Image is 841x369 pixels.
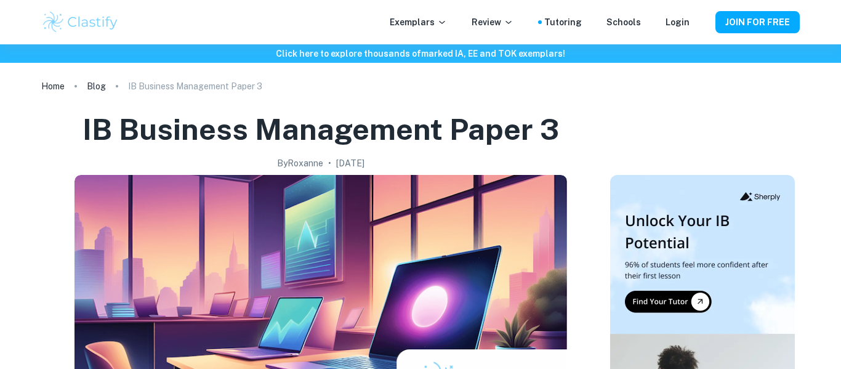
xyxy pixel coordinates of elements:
a: Tutoring [544,15,582,29]
h2: By Roxanne [277,156,323,170]
p: Review [472,15,513,29]
button: Help and Feedback [699,19,706,25]
p: Exemplars [390,15,447,29]
a: Schools [606,15,641,29]
h6: Click here to explore thousands of marked IA, EE and TOK exemplars ! [2,47,839,60]
a: Home [41,78,65,95]
a: Blog [87,78,106,95]
button: JOIN FOR FREE [715,11,800,33]
p: • [328,156,331,170]
img: Clastify logo [41,10,119,34]
p: IB Business Management Paper 3 [128,79,262,93]
h2: [DATE] [336,156,364,170]
h1: IB Business Management Paper 3 [82,110,559,149]
a: Login [666,15,690,29]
